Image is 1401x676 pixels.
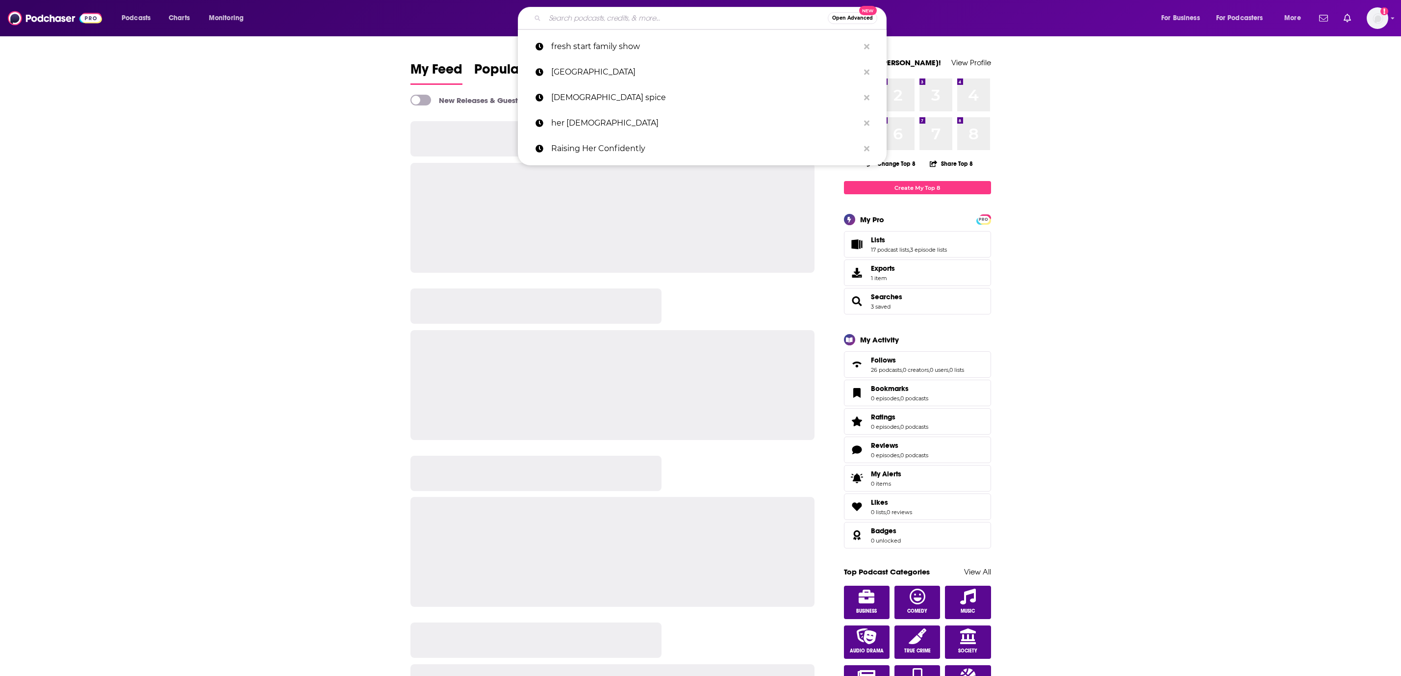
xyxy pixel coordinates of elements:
[871,246,909,253] a: 17 podcast lists
[945,625,991,659] a: Society
[871,366,902,373] a: 26 podcasts
[860,335,899,344] div: My Activity
[900,423,928,430] a: 0 podcasts
[847,294,867,308] a: Searches
[518,136,887,161] a: Raising Her Confidently
[907,608,927,614] span: Comedy
[899,395,900,402] span: ,
[518,59,887,85] a: [GEOGRAPHIC_DATA]
[115,10,163,26] button: open menu
[847,500,867,514] a: Likes
[847,443,867,457] a: Reviews
[964,567,991,576] a: View All
[850,648,884,654] span: Audio Drama
[847,358,867,371] a: Follows
[871,441,898,450] span: Reviews
[474,61,558,83] span: Popular Feed
[929,366,930,373] span: ,
[844,181,991,194] a: Create My Top 8
[844,408,991,435] span: Ratings
[871,356,896,364] span: Follows
[828,12,877,24] button: Open AdvancedNew
[871,526,896,535] span: Badges
[871,537,901,544] a: 0 unlocked
[894,625,941,659] a: True Crime
[1315,10,1332,26] a: Show notifications dropdown
[545,10,828,26] input: Search podcasts, credits, & more...
[961,608,975,614] span: Music
[945,586,991,619] a: Music
[871,275,895,282] span: 1 item
[871,303,891,310] a: 3 saved
[871,356,964,364] a: Follows
[844,231,991,258] span: Lists
[518,110,887,136] a: her [DEMOGRAPHIC_DATA]
[904,648,931,654] span: True Crime
[1284,11,1301,25] span: More
[518,85,887,110] a: [DEMOGRAPHIC_DATA] spice
[410,61,462,85] a: My Feed
[871,526,901,535] a: Badges
[871,509,886,516] a: 0 lists
[929,154,973,173] button: Share Top 8
[122,11,151,25] span: Podcasts
[1367,7,1388,29] span: Logged in as ZoeJethani
[871,264,895,273] span: Exports
[978,216,990,223] span: PRO
[847,266,867,280] span: Exports
[847,415,867,428] a: Ratings
[8,9,102,27] img: Podchaser - Follow, Share and Rate Podcasts
[410,95,539,105] a: New Releases & Guests Only
[871,480,901,487] span: 0 items
[902,366,903,373] span: ,
[844,465,991,492] a: My Alerts
[844,625,890,659] a: Audio Drama
[1277,10,1313,26] button: open menu
[551,110,859,136] p: her bible
[1161,11,1200,25] span: For Business
[871,441,928,450] a: Reviews
[844,380,991,406] span: Bookmarks
[844,494,991,520] span: Likes
[871,469,901,478] span: My Alerts
[847,386,867,400] a: Bookmarks
[900,452,928,459] a: 0 podcasts
[871,384,909,393] span: Bookmarks
[860,215,884,224] div: My Pro
[844,351,991,378] span: Follows
[162,10,196,26] a: Charts
[909,246,910,253] span: ,
[871,395,899,402] a: 0 episodes
[871,235,947,244] a: Lists
[894,586,941,619] a: Comedy
[844,260,991,286] a: Exports
[1216,11,1263,25] span: For Podcasters
[551,85,859,110] p: gospel spice
[1380,7,1388,15] svg: Add a profile image
[1154,10,1212,26] button: open menu
[871,498,888,507] span: Likes
[903,366,929,373] a: 0 creators
[899,452,900,459] span: ,
[871,498,912,507] a: Likes
[844,586,890,619] a: Business
[871,413,895,421] span: Ratings
[930,366,948,373] a: 0 users
[844,58,941,67] a: Welcome [PERSON_NAME]!
[169,11,190,25] span: Charts
[871,423,899,430] a: 0 episodes
[847,471,867,485] span: My Alerts
[551,59,859,85] p: dadville
[844,522,991,548] span: Badges
[847,528,867,542] a: Badges
[1210,10,1277,26] button: open menu
[948,366,949,373] span: ,
[410,61,462,83] span: My Feed
[900,395,928,402] a: 0 podcasts
[949,366,964,373] a: 0 lists
[551,34,859,59] p: fresh start family show
[951,58,991,67] a: View Profile
[209,11,244,25] span: Monitoring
